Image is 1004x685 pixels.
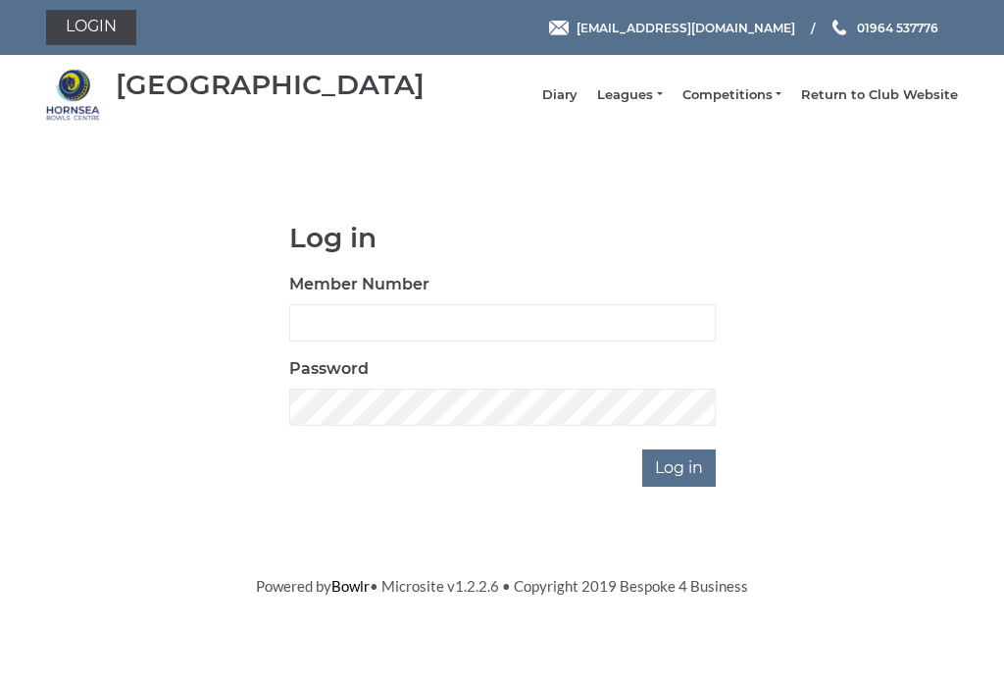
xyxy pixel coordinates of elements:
[682,86,781,104] a: Competitions
[289,357,369,381] label: Password
[46,68,100,122] img: Hornsea Bowls Centre
[46,10,136,45] a: Login
[549,21,569,35] img: Email
[801,86,958,104] a: Return to Club Website
[116,70,425,100] div: [GEOGRAPHIC_DATA]
[289,223,716,253] h1: Log in
[829,19,938,37] a: Phone us 01964 537776
[256,577,748,595] span: Powered by • Microsite v1.2.2.6 • Copyright 2019 Bespoke 4 Business
[857,20,938,34] span: 01964 537776
[642,449,716,487] input: Log in
[597,86,662,104] a: Leagues
[549,19,795,37] a: Email [EMAIL_ADDRESS][DOMAIN_NAME]
[331,577,370,595] a: Bowlr
[289,273,429,296] label: Member Number
[542,86,577,104] a: Diary
[577,20,795,34] span: [EMAIL_ADDRESS][DOMAIN_NAME]
[832,20,846,35] img: Phone us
